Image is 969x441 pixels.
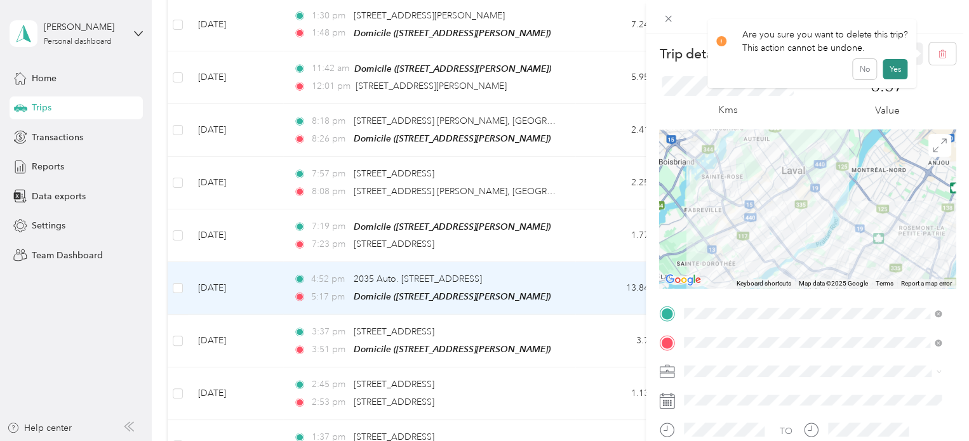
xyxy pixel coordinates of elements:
[659,45,725,63] p: Trip details
[662,272,704,288] img: Google
[875,103,900,119] p: Value
[716,28,908,55] div: Are you sure you want to delete this trip? This action cannot be undone.
[876,280,893,287] a: Terms (opens in new tab)
[901,280,952,287] a: Report a map error
[853,59,876,79] button: No
[718,102,738,118] p: Kms
[898,370,969,441] iframe: Everlance-gr Chat Button Frame
[883,59,907,79] button: Yes
[662,272,704,288] a: Open this area in Google Maps (opens a new window)
[737,279,791,288] button: Keyboard shortcuts
[780,425,792,438] div: TO
[799,280,868,287] span: Map data ©2025 Google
